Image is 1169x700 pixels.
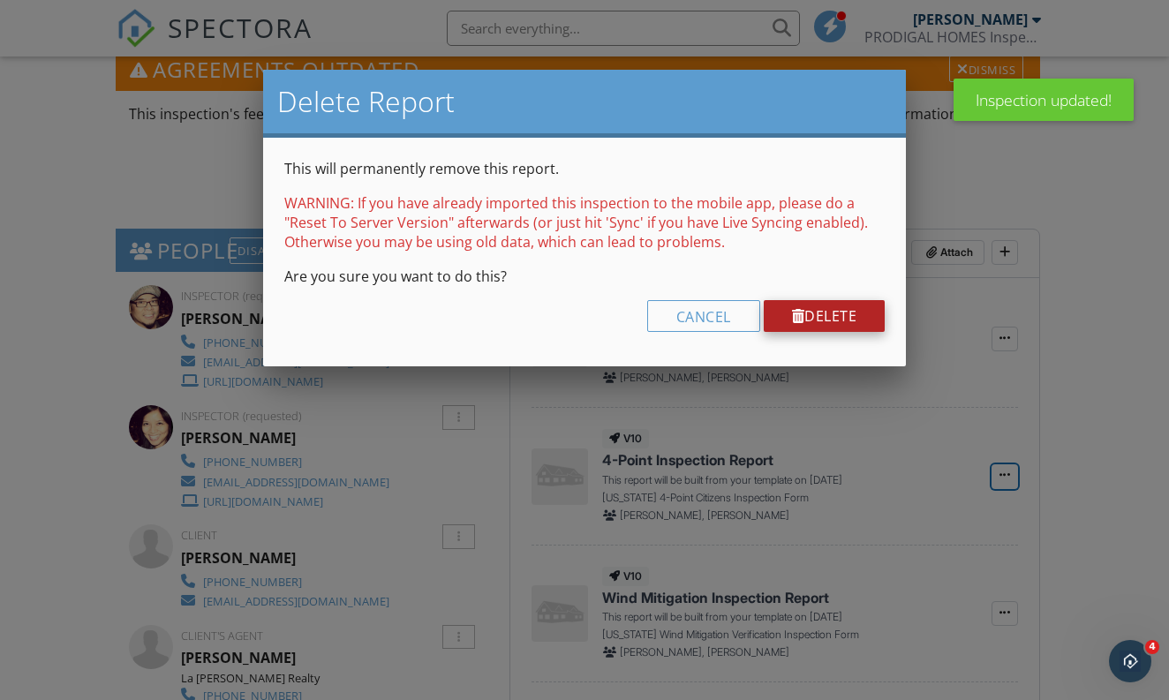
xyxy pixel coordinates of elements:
span: 4 [1145,640,1159,654]
a: Delete [764,300,886,332]
p: WARNING: If you have already imported this inspection to the mobile app, please do a "Reset To Se... [284,193,885,252]
h2: Delete Report [277,84,892,119]
div: Inspection updated! [954,79,1134,121]
iframe: Intercom live chat [1109,640,1151,682]
p: Are you sure you want to do this? [284,267,885,286]
p: This will permanently remove this report. [284,159,885,178]
div: Cancel [647,300,760,332]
